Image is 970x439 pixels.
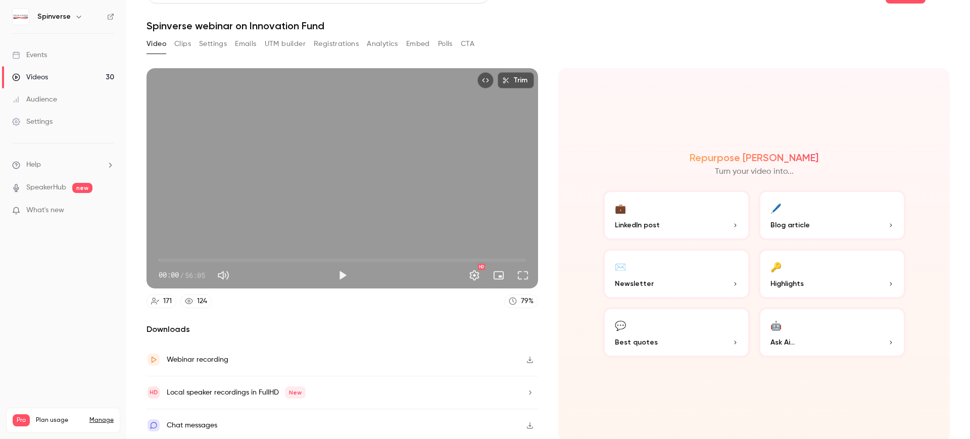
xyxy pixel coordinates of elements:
[770,259,782,274] div: 🔑
[26,205,64,216] span: What's new
[213,265,233,285] button: Mute
[174,36,191,52] button: Clips
[167,354,228,366] div: Webinar recording
[758,249,906,299] button: 🔑Highlights
[167,386,306,399] div: Local speaker recordings in FullHD
[12,72,48,82] div: Videos
[498,72,534,88] button: Trim
[12,50,47,60] div: Events
[285,386,306,399] span: New
[477,72,494,88] button: Embed video
[461,36,474,52] button: CTA
[770,200,782,216] div: 🖊️
[615,200,626,216] div: 💼
[438,36,453,52] button: Polls
[690,152,818,164] h2: Repurpose [PERSON_NAME]
[13,9,29,25] img: Spinverse
[147,36,166,52] button: Video
[615,317,626,333] div: 💬
[332,265,353,285] button: Play
[615,220,660,230] span: LinkedIn post
[504,295,538,308] a: 79%
[770,278,804,289] span: Highlights
[770,337,795,348] span: Ask Ai...
[367,36,398,52] button: Analytics
[180,270,184,280] span: /
[147,323,538,335] h2: Downloads
[12,94,57,105] div: Audience
[197,296,207,307] div: 124
[36,416,83,424] span: Plan usage
[758,307,906,358] button: 🤖Ask Ai...
[265,36,306,52] button: UTM builder
[314,36,359,52] button: Registrations
[37,12,71,22] h6: Spinverse
[489,265,509,285] button: Turn on miniplayer
[603,307,750,358] button: 💬Best quotes
[770,317,782,333] div: 🤖
[163,296,172,307] div: 171
[603,249,750,299] button: ✉️Newsletter
[159,270,179,280] span: 00:00
[12,117,53,127] div: Settings
[521,296,533,307] div: 79 %
[180,295,212,308] a: 124
[235,36,256,52] button: Emails
[102,206,114,215] iframe: Noticeable Trigger
[603,190,750,240] button: 💼LinkedIn post
[513,265,533,285] button: Full screen
[199,36,227,52] button: Settings
[26,160,41,170] span: Help
[615,259,626,274] div: ✉️
[26,182,66,193] a: SpeakerHub
[406,36,430,52] button: Embed
[615,337,658,348] span: Best quotes
[89,416,114,424] a: Manage
[13,414,30,426] span: Pro
[167,419,217,431] div: Chat messages
[147,295,176,308] a: 171
[758,190,906,240] button: 🖊️Blog article
[72,183,92,193] span: new
[478,264,485,270] div: HD
[715,166,794,178] p: Turn your video into...
[464,265,484,285] button: Settings
[159,270,205,280] div: 00:00
[770,220,810,230] span: Blog article
[185,270,205,280] span: 56:05
[147,20,950,32] h1: Spinverse webinar on Innovation Fund
[615,278,654,289] span: Newsletter
[12,160,114,170] li: help-dropdown-opener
